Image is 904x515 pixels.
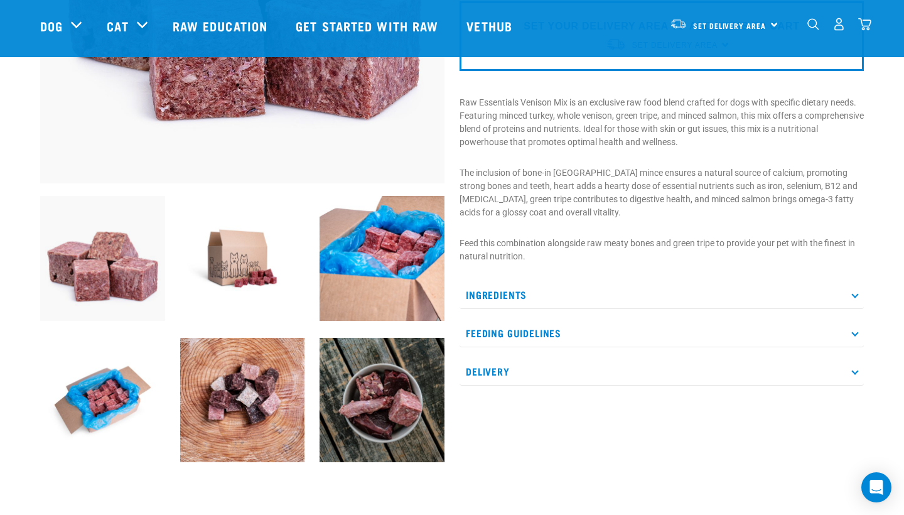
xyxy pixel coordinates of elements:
span: Set Delivery Area [693,23,766,28]
img: van-moving.png [670,18,687,30]
img: Lamb Salmon Duck Possum Heart Mixes [180,338,305,463]
p: Raw Essentials Venison Mix is an exclusive raw food blend crafted for dogs with specific dietary ... [460,96,864,149]
p: Feed this combination alongside raw meaty bones and green tripe to provide your pet with the fine... [460,237,864,263]
a: Get started with Raw [283,1,454,51]
p: Feeding Guidelines [460,319,864,347]
img: home-icon-1@2x.png [807,18,819,30]
p: Ingredients [460,281,864,309]
div: Open Intercom Messenger [861,472,891,502]
a: Dog [40,16,63,35]
img: Raw Essentials 2024 July2597 [320,196,444,321]
p: Delivery [460,357,864,386]
p: The inclusion of bone-in [GEOGRAPHIC_DATA] mince ensures a natural source of calcium, promoting s... [460,166,864,219]
a: Raw Education [160,1,283,51]
a: Cat [107,16,128,35]
img: Raw Essentials Bulk 10kg Raw Dog Food Box Exterior Design [180,196,305,321]
img: user.png [832,18,846,31]
a: Vethub [454,1,528,51]
img: 1113 RE Venison Mix 01 [40,196,165,321]
img: Raw Essentials Bulk 10kg Raw Dog Food Box [40,338,165,463]
img: home-icon@2x.png [858,18,871,31]
img: THK Wallaby Fillet Chicken Neck TH [320,338,444,463]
